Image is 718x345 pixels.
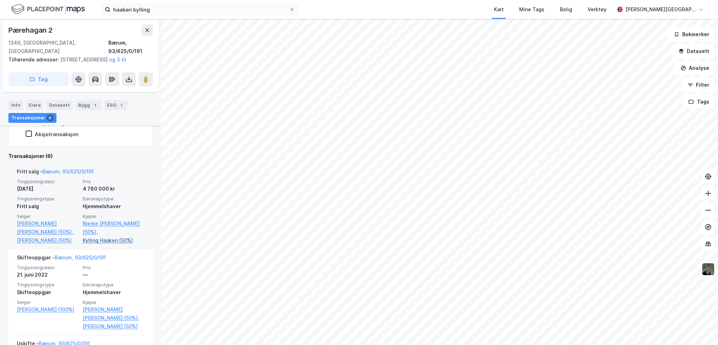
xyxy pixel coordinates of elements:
button: Bokmerker [668,27,715,41]
span: Tinglysningsdato [17,265,79,271]
div: Kart [494,5,504,14]
div: Verktøy [588,5,607,14]
a: Bærum, 93/625/0/191 [55,254,106,260]
button: Tags [683,95,715,109]
a: Bjerke [PERSON_NAME] (50%), [83,219,144,236]
div: ESG [104,100,128,110]
a: [PERSON_NAME] (100%) [17,305,79,314]
div: Aksjetransaksjon [35,131,79,138]
input: Søk på adresse, matrikkel, gårdeiere, leietakere eller personer [110,4,289,15]
div: Hjemmelshaver [83,288,144,297]
div: Fritt salg - [17,167,94,179]
div: Transaksjoner [8,113,56,123]
img: 9k= [702,263,715,276]
a: [PERSON_NAME] (50%) [17,236,79,245]
div: 1349, [GEOGRAPHIC_DATA], [GEOGRAPHIC_DATA] [8,39,108,55]
span: Pris [83,179,144,185]
div: Mine Tags [519,5,544,14]
div: Pærehagan 2 [8,25,54,36]
div: Info [8,100,23,110]
span: Tinglysningstype [17,196,79,202]
button: Filter [682,78,715,92]
div: [DATE] [17,185,79,193]
span: Kjøper [83,213,144,219]
div: Skifteoppgjør - [17,253,106,265]
a: Kylling Haaken (50%) [83,236,144,245]
div: 6 [47,114,54,121]
span: Tinglysningsdato [17,179,79,185]
span: Tilhørende adresser: [8,57,60,62]
a: [PERSON_NAME] [PERSON_NAME] (50%), [17,219,79,236]
iframe: Chat Widget [683,311,718,345]
div: [STREET_ADDRESS] [8,55,147,64]
span: Tinglysningstype [17,282,79,288]
div: Eiere [26,100,43,110]
div: 1 [92,102,99,109]
div: 4 780 000 kr [83,185,144,193]
span: Eierskapstype [83,196,144,202]
div: Hjemmelshaver [83,202,144,211]
div: Bygg [75,100,101,110]
span: Kjøper [83,299,144,305]
span: Pris [83,265,144,271]
div: Datasett [46,100,73,110]
div: Fritt salg [17,202,79,211]
img: logo.f888ab2527a4732fd821a326f86c7f29.svg [11,3,85,15]
div: Transaksjoner (6) [8,152,153,160]
div: Bolig [560,5,572,14]
div: Kontrollprogram for chat [683,311,718,345]
div: 1 [118,102,125,109]
span: Selger [17,213,79,219]
div: — [83,271,144,279]
a: [PERSON_NAME] (50%) [83,322,144,331]
button: Datasett [672,44,715,58]
div: Skifteoppgjør [17,288,79,297]
span: Selger [17,299,79,305]
button: Tag [8,72,69,86]
div: 21. juni 2022 [17,271,79,279]
a: Bærum, 93/625/0/191 [42,168,94,174]
div: Bærum, 93/625/0/191 [108,39,153,55]
a: [PERSON_NAME] [PERSON_NAME] (50%), [83,305,144,322]
span: Eierskapstype [83,282,144,288]
div: [PERSON_NAME][GEOGRAPHIC_DATA] [625,5,696,14]
button: Analyse [675,61,715,75]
